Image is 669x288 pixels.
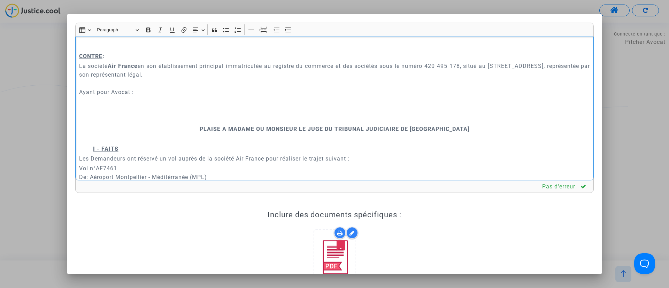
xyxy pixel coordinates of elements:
[79,53,102,60] u: CONTRE
[108,63,138,69] strong: Air France
[200,126,469,132] strong: PLAISE A MADAME OU MONSIEUR LE JUGE DU TRIBUNAL JUDICIAIRE DE [GEOGRAPHIC_DATA]
[542,183,575,190] span: Pas d'erreur
[79,154,590,163] p: Les Demandeurs ont réservé un vol auprès de la société Air France pour réaliser le trajet suivant :
[79,164,590,251] p: Vol n°AF7461 De: Aéroport Montpellier - Méditérranée (MPL) À: Aéroport de Paris Roissy-[PERSON_NA...
[94,24,142,35] button: Paragraph
[93,146,118,152] u: I - FAITS
[75,37,594,181] div: Rich Text Editor, main
[97,26,133,34] span: Paragraph
[79,53,105,60] strong: :
[75,23,594,36] div: Editor toolbar
[79,62,590,114] p: La société en son établissement principal immatriculée au registre du commerce et des sociétés so...
[634,253,655,274] iframe: Help Scout Beacon - Open
[82,210,587,219] h4: Inclure des documents spécifiques :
